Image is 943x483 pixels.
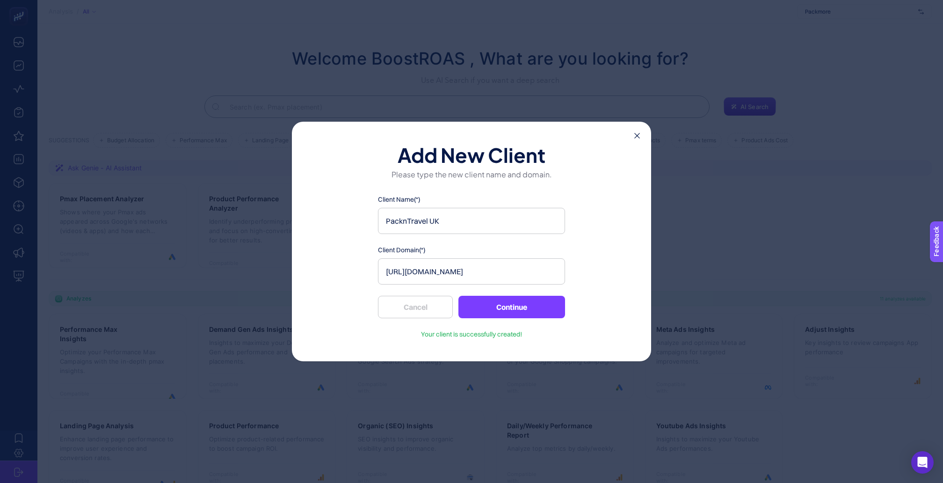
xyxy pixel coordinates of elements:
p: Please type the new client name and domain. [322,168,621,180]
label: Client Name(*) [378,195,565,204]
input: Your client name [378,208,565,234]
button: Cancel [378,296,453,318]
label: Client Domain(*) [378,245,565,255]
h1: Add New Client [322,144,621,163]
span: Your client is successfully created! [421,329,522,339]
div: Open Intercom Messenger [911,451,934,474]
button: Continue [458,296,565,318]
input: Your domain name [378,258,565,285]
span: Feedback [6,3,36,10]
